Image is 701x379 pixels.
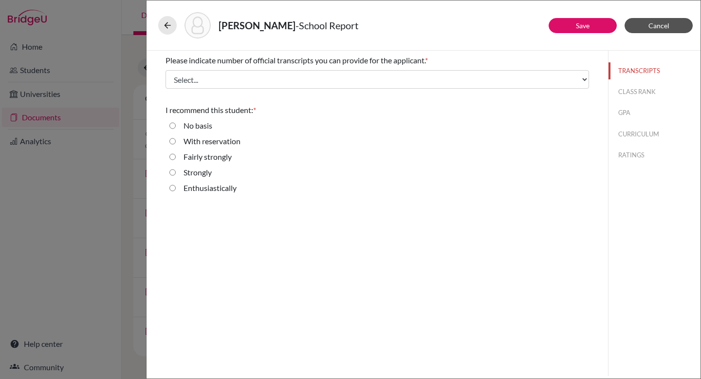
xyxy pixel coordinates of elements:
[609,147,701,164] button: RATINGS
[609,104,701,121] button: GPA
[184,135,240,147] label: With reservation
[166,56,425,65] span: Please indicate number of official transcripts you can provide for the applicant.
[184,120,212,132] label: No basis
[184,151,232,163] label: Fairly strongly
[609,83,701,100] button: CLASS RANK
[609,62,701,79] button: TRANSCRIPTS
[609,126,701,143] button: CURRICULUM
[166,105,253,114] span: I recommend this student:
[219,19,295,31] strong: [PERSON_NAME]
[184,182,237,194] label: Enthusiastically
[184,167,212,178] label: Strongly
[295,19,358,31] span: - School Report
